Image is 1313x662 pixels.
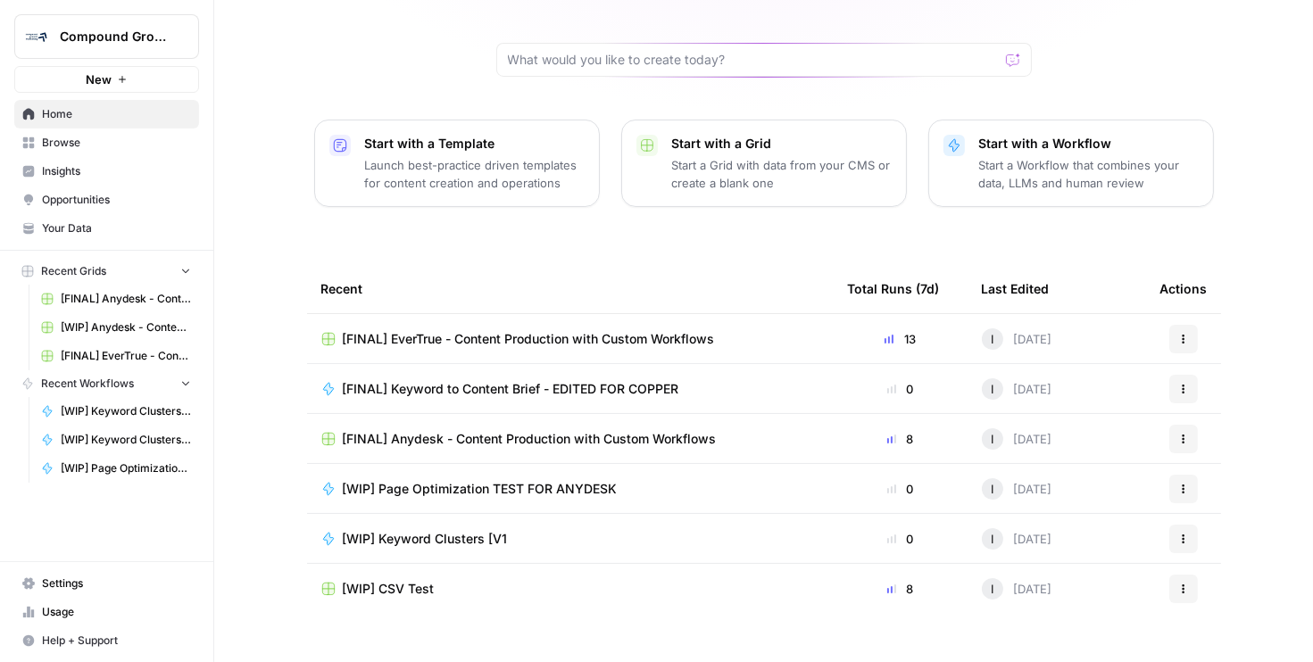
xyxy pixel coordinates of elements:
a: Home [14,100,199,128]
div: [DATE] [982,478,1052,500]
p: Start with a Grid [672,135,892,153]
span: [WIP] Anydesk - Content Producton with Out-of-Box Power Agents [61,319,191,335]
span: [WIP] Page Optimization TEST FOR ANYDESK [61,460,191,476]
span: I [991,530,993,548]
p: Start a Grid with data from your CMS or create a blank one [672,156,892,192]
span: I [991,330,993,348]
a: [WIP] Keyword Clusters [V2] [33,426,199,454]
span: Browse [42,135,191,151]
span: Insights [42,163,191,179]
button: Start with a GridStart a Grid with data from your CMS or create a blank one [621,120,907,207]
span: Home [42,106,191,122]
span: Usage [42,604,191,620]
button: Help + Support [14,626,199,655]
span: Your Data [42,220,191,236]
button: New [14,66,199,93]
div: Recent [321,264,819,313]
div: 8 [848,430,953,448]
a: Insights [14,157,199,186]
span: Settings [42,575,191,592]
span: [WIP] Keyword Clusters [V1 [343,530,508,548]
span: [WIP] Page Optimization TEST FOR ANYDESK [343,480,618,498]
a: Opportunities [14,186,199,214]
div: 8 [848,580,953,598]
a: [WIP] Page Optimization TEST FOR ANYDESK [321,480,819,498]
a: Usage [14,598,199,626]
a: [WIP] Page Optimization TEST FOR ANYDESK [33,454,199,483]
span: I [991,480,993,498]
a: [FINAL] Keyword to Content Brief - EDITED FOR COPPER [321,380,819,398]
div: 0 [848,530,953,548]
div: Total Runs (7d) [848,264,940,313]
span: [WIP] CSV Test [343,580,435,598]
span: I [991,430,993,448]
span: Recent Workflows [41,376,134,392]
button: Start with a WorkflowStart a Workflow that combines your data, LLMs and human review [928,120,1214,207]
span: I [991,380,993,398]
button: Workspace: Compound Growth [14,14,199,59]
div: 13 [848,330,953,348]
a: Your Data [14,214,199,243]
span: [FINAL] EverTrue - Content Production with Custom Workflows [343,330,715,348]
span: New [86,70,112,88]
span: [WIP] Keyword Clusters [V1 [61,403,191,419]
a: Browse [14,128,199,157]
div: 0 [848,380,953,398]
span: [WIP] Keyword Clusters [V2] [61,432,191,448]
p: Launch best-practice driven templates for content creation and operations [365,156,585,192]
p: Start with a Template [365,135,585,153]
span: [FINAL] Anydesk - Content Production with Custom Workflows [343,430,717,448]
span: Compound Growth [60,28,168,46]
span: Help + Support [42,633,191,649]
a: [FINAL] EverTrue - Content Production with Custom Workflows [321,330,819,348]
a: [WIP] Keyword Clusters [V1 [321,530,819,548]
button: Recent Workflows [14,370,199,397]
div: [DATE] [982,578,1052,600]
span: [FINAL] Keyword to Content Brief - EDITED FOR COPPER [343,380,679,398]
a: Settings [14,569,199,598]
a: [FINAL] EverTrue - Content Production with Custom Workflows [33,342,199,370]
button: Recent Grids [14,258,199,285]
span: I [991,580,993,598]
a: [WIP] Keyword Clusters [V1 [33,397,199,426]
div: [DATE] [982,428,1052,450]
div: Actions [1160,264,1208,313]
button: Start with a TemplateLaunch best-practice driven templates for content creation and operations [314,120,600,207]
div: [DATE] [982,328,1052,350]
span: [FINAL] EverTrue - Content Production with Custom Workflows [61,348,191,364]
a: [FINAL] Anydesk - Content Production with Custom Workflows [33,285,199,313]
img: Compound Growth Logo [21,21,53,53]
div: [DATE] [982,528,1052,550]
div: [DATE] [982,378,1052,400]
div: Last Edited [982,264,1050,313]
span: [FINAL] Anydesk - Content Production with Custom Workflows [61,291,191,307]
input: What would you like to create today? [508,51,999,69]
a: [WIP] Anydesk - Content Producton with Out-of-Box Power Agents [33,313,199,342]
div: 0 [848,480,953,498]
p: Start a Workflow that combines your data, LLMs and human review [979,156,1199,192]
p: Start with a Workflow [979,135,1199,153]
span: Recent Grids [41,263,106,279]
a: [WIP] CSV Test [321,580,819,598]
span: Opportunities [42,192,191,208]
a: [FINAL] Anydesk - Content Production with Custom Workflows [321,430,819,448]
